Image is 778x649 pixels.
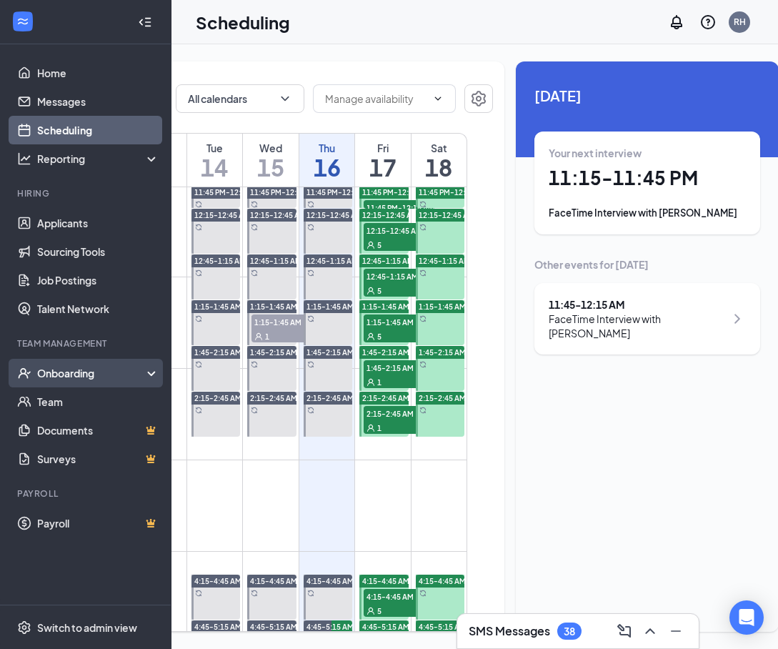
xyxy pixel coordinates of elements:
[16,14,30,29] svg: WorkstreamLogo
[299,141,355,155] div: Thu
[250,210,306,220] span: 12:15-12:45 AM
[534,84,760,106] span: [DATE]
[564,625,575,638] div: 38
[362,576,409,586] span: 4:15-4:45 AM
[176,84,304,113] button: All calendarsChevronDown
[362,302,409,312] span: 1:15-1:45 AM
[251,224,258,231] svg: Sync
[549,312,725,340] div: FaceTime Interview with [PERSON_NAME]
[250,256,301,266] span: 12:45-1:15 AM
[243,155,299,179] h1: 15
[377,423,381,433] span: 1
[195,201,202,208] svg: Sync
[250,187,318,197] span: 11:45 PM-12:15 AM
[37,416,159,445] a: DocumentsCrown
[17,187,156,199] div: Hiring
[17,620,31,635] svg: Settings
[419,347,466,357] span: 1:45-2:15 AM
[251,590,258,597] svg: Sync
[194,210,250,220] span: 12:15-12:45 AM
[37,152,160,166] div: Reporting
[419,256,470,266] span: 12:45-1:15 AM
[364,200,435,214] span: 11:45 PM-12:15 AM
[37,59,159,87] a: Home
[243,134,299,187] a: October 15, 2025
[366,332,375,341] svg: User
[187,134,243,187] a: October 14, 2025
[250,393,297,403] span: 2:15-2:45 AM
[37,366,147,380] div: Onboarding
[699,14,717,31] svg: QuestionInfo
[419,407,427,414] svg: Sync
[307,407,314,414] svg: Sync
[549,166,746,190] h1: 11:15 - 11:45 PM
[366,287,375,295] svg: User
[377,240,381,250] span: 5
[195,224,202,231] svg: Sync
[37,294,159,323] a: Talent Network
[196,10,290,34] h1: Scheduling
[464,84,493,113] button: Settings
[306,622,354,632] span: 4:45-5:15 AM
[464,84,493,116] a: Settings
[664,620,687,643] button: Minimize
[194,393,241,403] span: 2:15-2:45 AM
[729,310,746,327] svg: ChevronRight
[364,223,435,237] span: 12:15-12:45 AM
[37,87,159,116] a: Messages
[470,90,487,107] svg: Settings
[377,286,381,296] span: 5
[307,269,314,277] svg: Sync
[419,224,427,231] svg: Sync
[377,377,381,387] span: 1
[355,134,411,187] a: October 17, 2025
[412,155,467,179] h1: 18
[195,407,202,414] svg: Sync
[17,152,31,166] svg: Analysis
[364,406,435,420] span: 2:15-2:45 AM
[250,576,297,586] span: 4:15-4:45 AM
[729,600,764,635] div: Open Intercom Messenger
[734,16,746,28] div: RH
[251,407,258,414] svg: Sync
[195,590,202,597] svg: Sync
[194,302,241,312] span: 1:15-1:45 AM
[306,187,374,197] span: 11:45 PM-12:15 AM
[307,315,314,322] svg: Sync
[37,209,159,237] a: Applicants
[37,509,159,537] a: PayrollCrown
[251,269,258,277] svg: Sync
[419,576,466,586] span: 4:15-4:45 AM
[265,332,269,342] span: 1
[419,201,427,208] svg: Sync
[251,201,258,208] svg: Sync
[355,141,411,155] div: Fri
[194,576,241,586] span: 4:15-4:45 AM
[668,14,685,31] svg: Notifications
[616,623,633,640] svg: ComposeMessage
[419,302,466,312] span: 1:15-1:45 AM
[37,266,159,294] a: Job Postings
[613,620,636,643] button: ComposeMessage
[534,257,760,272] div: Other events for [DATE]
[306,256,358,266] span: 12:45-1:15 AM
[412,141,467,155] div: Sat
[306,576,354,586] span: 4:15-4:45 AM
[251,314,323,329] span: 1:15-1:45 AM
[419,393,466,403] span: 2:15-2:45 AM
[325,91,427,106] input: Manage availability
[187,141,243,155] div: Tue
[251,361,258,368] svg: Sync
[355,155,411,179] h1: 17
[364,589,435,603] span: 4:15-4:45 AM
[37,620,137,635] div: Switch to admin view
[667,623,684,640] svg: Minimize
[306,302,354,312] span: 1:15-1:45 AM
[254,332,263,341] svg: User
[307,590,314,597] svg: Sync
[366,378,375,387] svg: User
[17,366,31,380] svg: UserCheck
[299,134,355,187] a: October 16, 2025
[243,141,299,155] div: Wed
[194,256,246,266] span: 12:45-1:15 AM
